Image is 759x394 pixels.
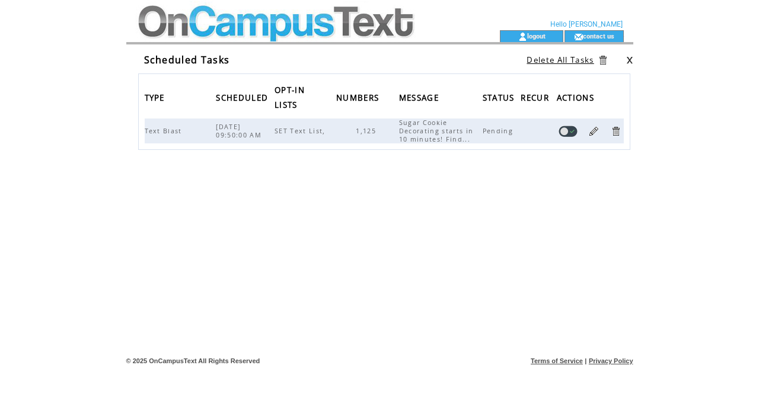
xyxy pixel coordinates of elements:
[583,32,614,40] a: contact us
[145,127,185,135] span: Text Blast
[557,89,597,109] span: ACTIONS
[585,357,586,364] span: |
[527,32,546,40] a: logout
[399,94,442,101] a: MESSAGE
[521,94,552,101] a: RECUR
[483,94,518,101] a: STATUS
[275,127,329,135] span: SET Text List,
[145,89,168,109] span: TYPE
[275,86,305,108] a: OPT-IN LISTS
[483,127,516,135] span: Pending
[126,357,260,364] span: © 2025 OnCampusText All Rights Reserved
[275,82,305,116] span: OPT-IN LISTS
[589,357,633,364] a: Privacy Policy
[483,89,518,109] span: STATUS
[588,126,599,137] a: Edit Task
[518,32,527,41] img: account_icon.gif
[399,118,474,143] span: Sugar Cookie Decorating starts in 10 minutes! Find...
[531,357,583,364] a: Terms of Service
[216,94,271,101] a: SCHEDULED
[356,127,379,135] span: 1,125
[559,126,578,137] a: Disable task
[399,89,442,109] span: MESSAGE
[144,53,230,66] span: Scheduled Tasks
[336,89,382,109] span: NUMBERS
[216,123,264,139] span: [DATE] 09:50:00 AM
[574,32,583,41] img: contact_us_icon.gif
[610,126,621,137] a: Delete Task
[550,20,623,28] span: Hello [PERSON_NAME]
[521,89,552,109] span: RECUR
[216,89,271,109] span: SCHEDULED
[145,94,168,101] a: TYPE
[527,55,594,65] a: Delete All Tasks
[336,94,382,101] a: NUMBERS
